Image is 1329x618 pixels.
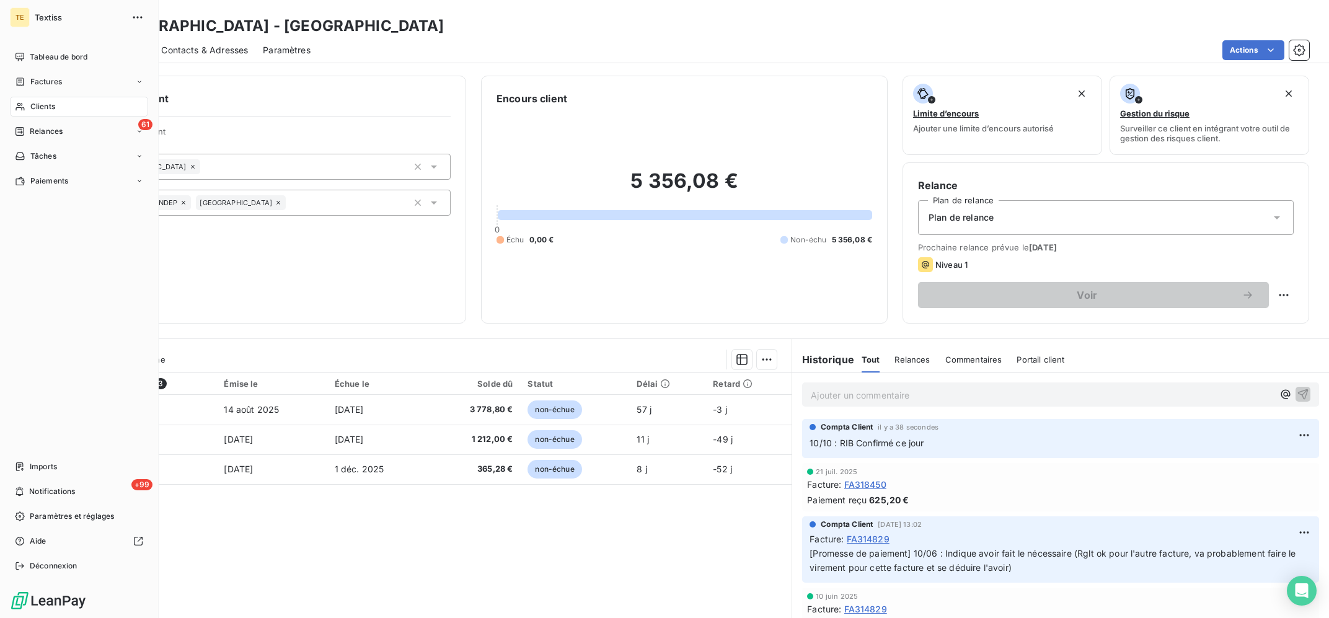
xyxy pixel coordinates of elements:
[497,91,567,106] h6: Encours client
[1029,242,1057,252] span: [DATE]
[200,161,210,172] input: Ajouter une valeur
[528,379,622,389] div: Statut
[30,101,55,112] span: Clients
[138,119,152,130] span: 61
[713,464,732,474] span: -52 j
[436,433,513,446] span: 1 212,00 €
[869,493,909,506] span: 625,20 €
[637,379,698,389] div: Délai
[637,464,647,474] span: 8 j
[935,260,968,270] span: Niveau 1
[933,290,1242,300] span: Voir
[862,355,880,364] span: Tout
[637,434,649,444] span: 11 j
[713,434,733,444] span: -49 j
[30,126,63,137] span: Relances
[10,591,87,611] img: Logo LeanPay
[713,404,727,415] span: -3 j
[1120,108,1190,118] span: Gestion du risque
[30,536,46,547] span: Aide
[790,234,826,245] span: Non-échu
[844,603,887,616] span: FA314829
[844,478,886,491] span: FA318450
[918,282,1269,308] button: Voir
[161,44,248,56] span: Contacts & Adresses
[913,108,979,118] span: Limite d’encours
[1222,40,1284,60] button: Actions
[286,197,296,208] input: Ajouter une valeur
[713,379,784,389] div: Retard
[224,379,319,389] div: Émise le
[918,242,1294,252] span: Prochaine relance prévue le
[816,468,857,475] span: 21 juil. 2025
[224,464,253,474] span: [DATE]
[810,532,844,545] span: Facture :
[945,355,1002,364] span: Commentaires
[30,151,56,162] span: Tâches
[335,434,364,444] span: [DATE]
[894,355,930,364] span: Relances
[832,234,873,245] span: 5 356,08 €
[913,123,1054,133] span: Ajouter une limite d’encours autorisé
[929,211,994,224] span: Plan de relance
[918,178,1294,193] h6: Relance
[903,76,1102,155] button: Limite d’encoursAjouter une limite d’encours autorisé
[131,479,152,490] span: +99
[75,91,451,106] h6: Informations client
[335,379,422,389] div: Échue le
[29,486,75,497] span: Notifications
[497,169,872,206] h2: 5 356,08 €
[200,199,272,206] span: [GEOGRAPHIC_DATA]
[878,423,938,431] span: il y a 38 secondes
[263,44,311,56] span: Paramètres
[30,560,77,572] span: Déconnexion
[1120,123,1299,143] span: Surveiller ce client en intégrant votre outil de gestion des risques client.
[810,438,924,448] span: 10/10 : RIB Confirmé ce jour
[35,12,124,22] span: Textiss
[436,463,513,475] span: 365,28 €
[528,430,581,449] span: non-échue
[335,404,364,415] span: [DATE]
[30,76,62,87] span: Factures
[30,511,114,522] span: Paramètres et réglages
[810,548,1298,573] span: [Promesse de paiement] 10/06 : Indique avoir fait le nécessaire (Rglt ok pour l'autre facture, va...
[100,126,451,144] span: Propriétés Client
[436,379,513,389] div: Solde dû
[807,493,867,506] span: Paiement reçu
[30,175,68,187] span: Paiements
[807,478,841,491] span: Facture :
[807,603,841,616] span: Facture :
[816,593,858,600] span: 10 juin 2025
[637,404,651,415] span: 57 j
[529,234,554,245] span: 0,00 €
[878,521,922,528] span: [DATE] 13:02
[155,378,166,389] span: 3
[30,461,57,472] span: Imports
[1287,576,1317,606] div: Open Intercom Messenger
[506,234,524,245] span: Échu
[528,460,581,479] span: non-échue
[821,422,873,433] span: Compta Client
[335,464,384,474] span: 1 déc. 2025
[224,404,279,415] span: 14 août 2025
[1110,76,1309,155] button: Gestion du risqueSurveiller ce client en intégrant votre outil de gestion des risques client.
[528,400,581,419] span: non-échue
[10,531,148,551] a: Aide
[792,352,854,367] h6: Historique
[109,15,444,37] h3: [GEOGRAPHIC_DATA] - [GEOGRAPHIC_DATA]
[10,7,30,27] div: TE
[224,434,253,444] span: [DATE]
[30,51,87,63] span: Tableau de bord
[1017,355,1064,364] span: Portail client
[495,224,500,234] span: 0
[436,404,513,416] span: 3 778,80 €
[821,519,873,530] span: Compta Client
[847,532,890,545] span: FA314829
